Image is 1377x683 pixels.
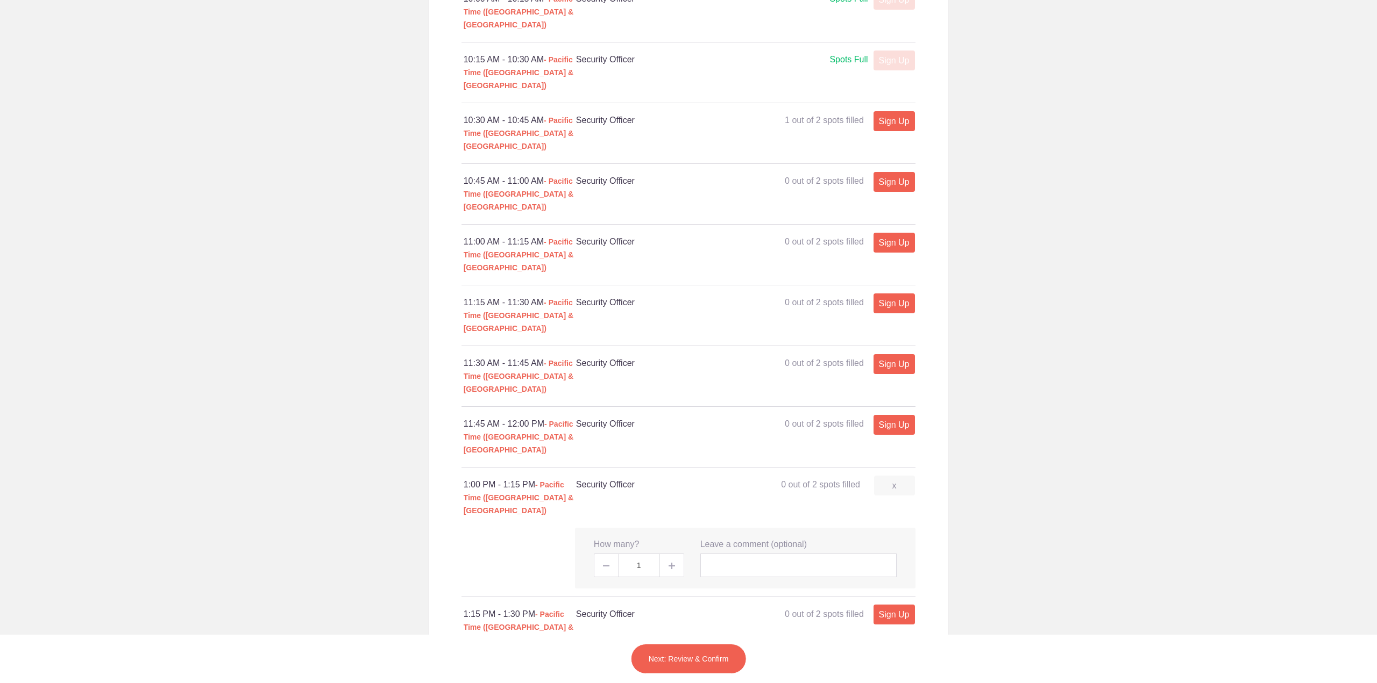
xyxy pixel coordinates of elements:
[874,476,915,495] a: x
[464,235,576,274] div: 11:00 AM - 11:15 AM
[576,418,745,430] h4: Security Officer
[464,418,576,456] div: 11:45 AM - 12:00 PM
[576,114,745,127] h4: Security Officer
[829,53,868,67] div: Spots Full
[576,357,745,370] h4: Security Officer
[785,298,864,307] span: 0 out of 2 spots filled
[781,480,860,489] span: 0 out of 2 spots filled
[874,111,915,131] a: Sign Up
[576,175,745,188] h4: Security Officer
[603,565,609,566] img: Minus gray
[464,608,576,646] div: 1:15 PM - 1:30 PM
[874,605,915,624] a: Sign Up
[576,478,745,491] h4: Security Officer
[464,480,574,515] span: - Pacific Time ([GEOGRAPHIC_DATA] & [GEOGRAPHIC_DATA])
[576,296,745,309] h4: Security Officer
[874,415,915,435] a: Sign Up
[785,116,864,125] span: 1 out of 2 spots filled
[785,237,864,246] span: 0 out of 2 spots filled
[464,175,576,213] div: 10:45 AM - 11:00 AM
[874,293,915,313] a: Sign Up
[464,420,574,454] span: - Pacific Time ([GEOGRAPHIC_DATA] & [GEOGRAPHIC_DATA])
[785,176,864,185] span: 0 out of 2 spots filled
[874,233,915,253] a: Sign Up
[464,53,576,92] div: 10:15 AM - 10:30 AM
[464,55,574,90] span: - Pacific Time ([GEOGRAPHIC_DATA] & [GEOGRAPHIC_DATA])
[464,478,576,517] div: 1:00 PM - 1:15 PM
[631,644,747,674] button: Next: Review & Confirm
[464,296,576,335] div: 11:15 AM - 11:30 AM
[464,177,574,211] span: - Pacific Time ([GEOGRAPHIC_DATA] & [GEOGRAPHIC_DATA])
[576,53,745,66] h4: Security Officer
[785,358,864,368] span: 0 out of 2 spots filled
[576,235,745,248] h4: Security Officer
[464,610,574,644] span: - Pacific Time ([GEOGRAPHIC_DATA] & [GEOGRAPHIC_DATA])
[785,609,864,619] span: 0 out of 2 spots filled
[785,419,864,428] span: 0 out of 2 spots filled
[464,238,574,272] span: - Pacific Time ([GEOGRAPHIC_DATA] & [GEOGRAPHIC_DATA])
[874,354,915,374] a: Sign Up
[576,608,745,621] h4: Security Officer
[464,357,576,396] div: 11:30 AM - 11:45 AM
[700,538,807,551] label: Leave a comment (optional)
[464,359,574,393] span: - Pacific Time ([GEOGRAPHIC_DATA] & [GEOGRAPHIC_DATA])
[464,114,576,153] div: 10:30 AM - 10:45 AM
[594,538,639,551] label: How many?
[874,172,915,192] a: Sign Up
[464,298,574,333] span: - Pacific Time ([GEOGRAPHIC_DATA] & [GEOGRAPHIC_DATA])
[464,116,574,150] span: - Pacific Time ([GEOGRAPHIC_DATA] & [GEOGRAPHIC_DATA])
[669,563,675,569] img: Plus gray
